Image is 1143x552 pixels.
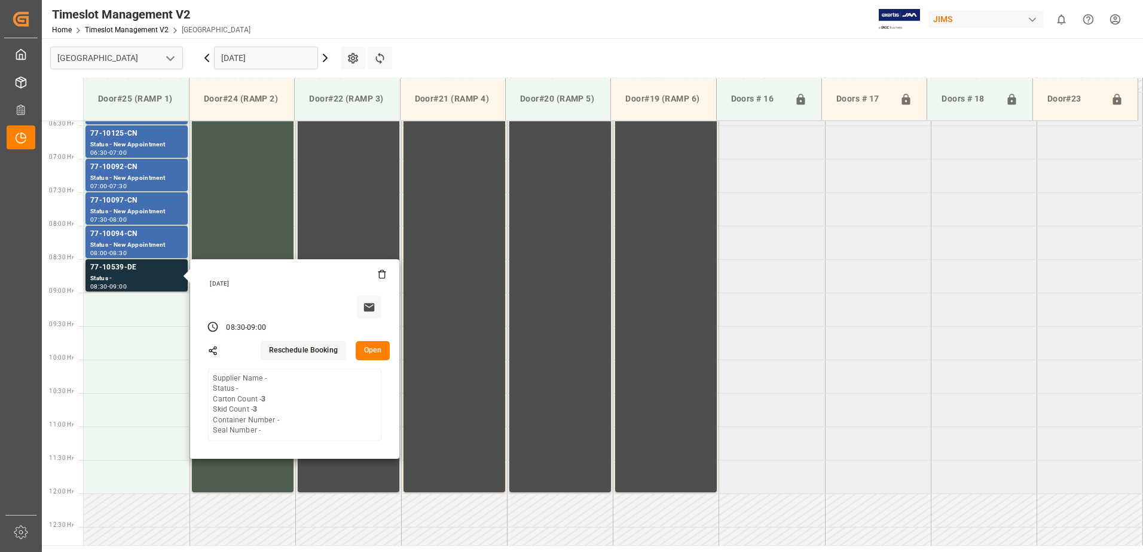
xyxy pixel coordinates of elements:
[109,217,127,222] div: 08:00
[90,207,183,217] div: Status - New Appointment
[90,183,108,189] div: 07:00
[108,183,109,189] div: -
[928,8,1048,30] button: JIMS
[213,373,279,436] div: Supplier Name - Status - Carton Count - Skid Count - Container Number - Seal Number -
[247,323,266,333] div: 09:00
[937,88,1000,111] div: Doors # 18
[621,88,706,110] div: Door#19 (RAMP 6)
[928,11,1043,28] div: JIMS
[49,154,74,160] span: 07:00 Hr
[109,250,127,256] div: 08:30
[109,183,127,189] div: 07:30
[108,250,109,256] div: -
[90,195,183,207] div: 77-10097-CN
[49,254,74,260] span: 08:30 Hr
[515,88,601,110] div: Door#20 (RAMP 5)
[90,240,183,250] div: Status - New Appointment
[108,150,109,155] div: -
[726,88,790,111] div: Doors # 16
[90,173,183,183] div: Status - New Appointment
[90,150,108,155] div: 06:30
[206,280,386,288] div: [DATE]
[49,455,74,461] span: 11:30 Hr
[93,88,179,110] div: Door#25 (RAMP 1)
[1043,88,1106,111] div: Door#23
[90,161,183,173] div: 77-10092-CN
[245,323,247,333] div: -
[226,323,245,333] div: 08:30
[90,140,183,150] div: Status - New Appointment
[49,388,74,394] span: 10:30 Hr
[85,26,169,34] a: Timeslot Management V2
[410,88,496,110] div: Door#21 (RAMP 4)
[49,187,74,194] span: 07:30 Hr
[879,9,920,30] img: Exertis%20JAM%20-%20Email%20Logo.jpg_1722504956.jpg
[304,88,390,110] div: Door#22 (RAMP 3)
[52,5,250,23] div: Timeslot Management V2
[50,47,183,69] input: Type to search/select
[261,341,346,360] button: Reschedule Booking
[109,150,127,155] div: 07:00
[832,88,895,111] div: Doors # 17
[49,522,74,528] span: 12:30 Hr
[49,488,74,495] span: 12:00 Hr
[1075,6,1102,33] button: Help Center
[109,284,127,289] div: 09:00
[49,354,74,361] span: 10:00 Hr
[52,26,72,34] a: Home
[90,228,183,240] div: 77-10094-CN
[161,49,179,68] button: open menu
[90,262,183,274] div: 77-10539-DE
[90,274,183,284] div: Status -
[90,128,183,140] div: 77-10125-CN
[356,341,390,360] button: Open
[108,284,109,289] div: -
[90,250,108,256] div: 08:00
[90,284,108,289] div: 08:30
[214,47,318,69] input: DD.MM.YYYY
[49,287,74,294] span: 09:00 Hr
[49,220,74,227] span: 08:00 Hr
[108,217,109,222] div: -
[90,217,108,222] div: 07:30
[49,321,74,327] span: 09:30 Hr
[199,88,285,110] div: Door#24 (RAMP 2)
[1048,6,1075,33] button: show 0 new notifications
[253,405,257,413] b: 3
[261,395,265,403] b: 3
[49,421,74,428] span: 11:00 Hr
[49,120,74,127] span: 06:30 Hr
